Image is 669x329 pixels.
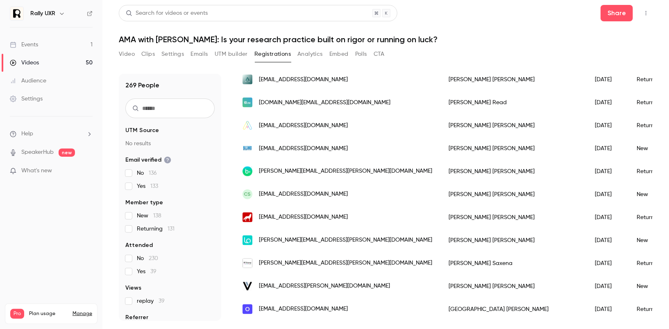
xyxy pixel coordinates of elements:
[243,235,252,245] img: loopio.com
[149,256,158,261] span: 230
[10,130,93,138] li: help-dropdown-opener
[259,305,348,314] span: [EMAIL_ADDRESS][DOMAIN_NAME]
[73,311,92,317] a: Manage
[259,259,432,268] span: [PERSON_NAME][EMAIL_ADDRESS][PERSON_NAME][DOMAIN_NAME]
[440,252,587,275] div: [PERSON_NAME] Saxena
[137,225,175,233] span: Returning
[440,91,587,114] div: [PERSON_NAME] Read
[587,91,628,114] div: [DATE]
[59,149,75,157] span: new
[587,298,628,321] div: [DATE]
[587,229,628,252] div: [DATE]
[125,284,141,292] span: Views
[297,48,323,61] button: Analytics
[150,269,156,274] span: 39
[244,191,251,198] span: CS
[168,226,175,232] span: 131
[243,121,252,130] img: americanprintandbindery.com
[329,48,349,61] button: Embed
[21,130,33,138] span: Help
[440,160,587,183] div: [PERSON_NAME] [PERSON_NAME]
[125,241,153,249] span: Attended
[259,213,348,222] span: [EMAIL_ADDRESS][DOMAIN_NAME]
[601,5,633,21] button: Share
[83,167,93,175] iframe: Noticeable Trigger
[125,80,159,90] h1: 269 People
[10,41,38,49] div: Events
[355,48,367,61] button: Polls
[243,304,252,314] img: hioscar.com
[259,98,390,107] span: [DOMAIN_NAME][EMAIL_ADDRESS][DOMAIN_NAME]
[440,183,587,206] div: [PERSON_NAME] [PERSON_NAME]
[137,182,158,190] span: Yes
[587,252,628,275] div: [DATE]
[374,48,385,61] button: CTA
[10,59,39,67] div: Videos
[587,160,628,183] div: [DATE]
[150,183,158,189] span: 133
[440,206,587,229] div: [PERSON_NAME] [PERSON_NAME]
[21,148,54,157] a: SpeakerHub
[125,313,148,322] span: Referrer
[640,7,653,20] button: Top Bar Actions
[587,275,628,298] div: [DATE]
[190,48,208,61] button: Emails
[125,199,163,207] span: Member type
[243,75,252,85] img: alivecor.com
[161,48,184,61] button: Settings
[10,309,24,319] span: Pro
[137,212,161,220] span: New
[587,68,628,91] div: [DATE]
[137,267,156,276] span: Yes
[119,48,135,61] button: Video
[141,48,155,61] button: Clips
[243,98,252,107] img: id.me
[587,206,628,229] div: [DATE]
[587,114,628,137] div: [DATE]
[29,311,68,317] span: Plan usage
[137,254,158,263] span: No
[243,167,252,176] img: blackbaud.com
[119,34,653,44] h1: AMA with [PERSON_NAME]: Is your research practice built on rigor or running on luck?
[126,9,208,18] div: Search for videos or events
[243,144,252,153] img: blizzard.com
[137,169,157,177] span: No
[587,183,628,206] div: [DATE]
[440,114,587,137] div: [PERSON_NAME] [PERSON_NAME]
[440,137,587,160] div: [PERSON_NAME] [PERSON_NAME]
[153,213,161,219] span: 138
[440,229,587,252] div: [PERSON_NAME] [PERSON_NAME]
[159,298,165,304] span: 39
[440,298,587,321] div: [GEOGRAPHIC_DATA] [PERSON_NAME]
[587,137,628,160] div: [DATE]
[259,121,348,130] span: [EMAIL_ADDRESS][DOMAIN_NAME]
[440,275,587,298] div: [PERSON_NAME] [PERSON_NAME]
[259,167,432,176] span: [PERSON_NAME][EMAIL_ADDRESS][PERSON_NAME][DOMAIN_NAME]
[243,258,252,268] img: bt.com
[254,48,291,61] button: Registrations
[259,144,348,153] span: [EMAIL_ADDRESS][DOMAIN_NAME]
[259,282,390,291] span: [EMAIL_ADDRESS][PERSON_NAME][DOMAIN_NAME]
[125,139,215,148] p: No results
[243,281,252,291] img: versantmedia.com
[137,297,165,305] span: replay
[10,95,43,103] div: Settings
[125,156,171,164] span: Email verified
[30,9,55,18] h6: Rally UXR
[125,126,159,135] span: UTM Source
[10,7,23,20] img: Rally UXR
[149,170,157,176] span: 136
[440,68,587,91] div: [PERSON_NAME] [PERSON_NAME]
[243,212,252,222] img: ncsu.edu
[21,167,52,175] span: What's new
[259,190,348,199] span: [EMAIL_ADDRESS][DOMAIN_NAME]
[215,48,248,61] button: UTM builder
[259,236,432,245] span: [PERSON_NAME][EMAIL_ADDRESS][PERSON_NAME][DOMAIN_NAME]
[259,75,348,84] span: [EMAIL_ADDRESS][DOMAIN_NAME]
[10,77,46,85] div: Audience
